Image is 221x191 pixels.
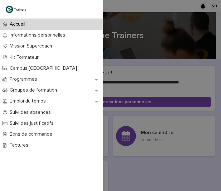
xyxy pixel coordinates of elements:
p: Informations personnelles [7,32,70,38]
p: Accueil [7,21,30,27]
p: Bons de commande [7,131,57,137]
p: Kit Formateur [7,54,44,60]
p: Mission Supercoach [7,43,57,49]
p: Programmes [7,76,42,82]
p: Groupes de formation [7,87,62,93]
p: Suivi des absences [7,109,56,115]
img: K0CqGN7SDeD6s4JG8KQk [5,5,27,13]
p: Suivi des justificatifs [7,120,59,126]
p: Factures [7,142,33,148]
p: Emploi du temps [7,98,51,104]
p: Campus [GEOGRAPHIC_DATA] [7,65,82,71]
